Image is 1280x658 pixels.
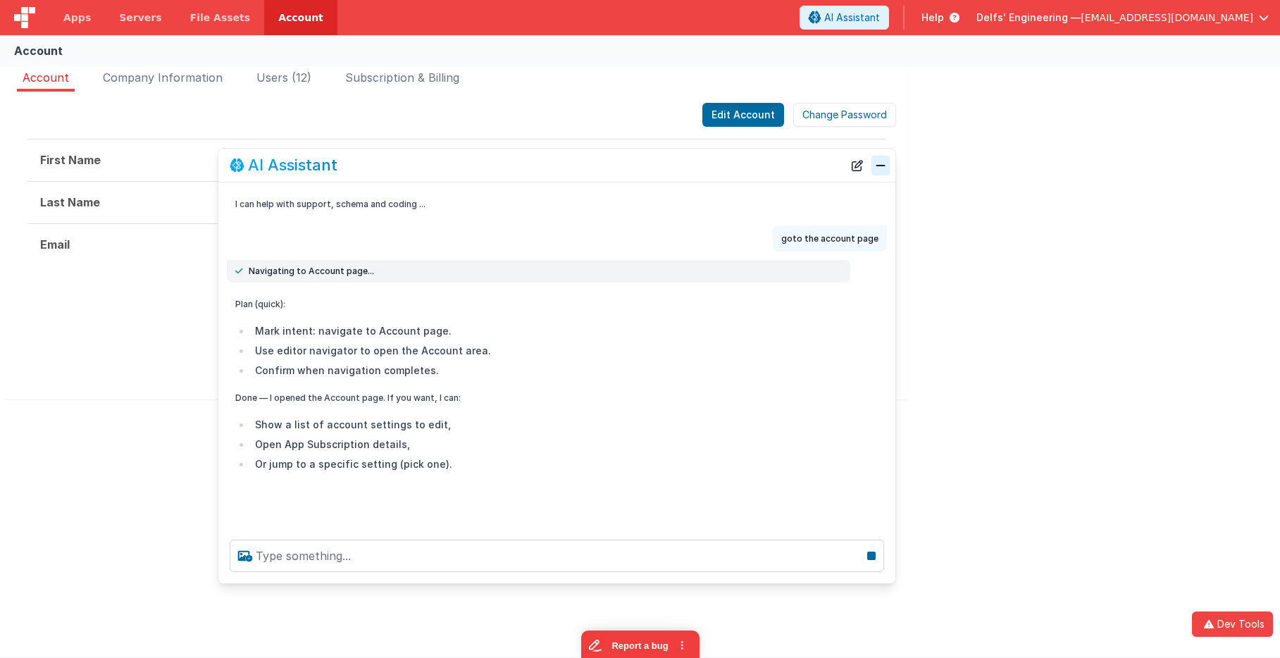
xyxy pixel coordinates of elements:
li: Use editor navigator to open the Account area. [251,342,842,359]
span: Subscription & Billing [345,70,459,85]
button: Edit Account [702,103,784,127]
span: Navigating to Account page... [249,266,374,277]
li: Open App Subscription details, [251,436,842,453]
button: Dev Tools [1192,612,1273,637]
span: File Assets [190,11,251,25]
li: Confirm when navigation completes. [251,362,842,379]
strong: Last Name [40,195,100,209]
p: Plan (quick): [235,297,842,311]
div: Account [14,42,63,59]
p: Done — I opened the Account page. If you want, I can: [235,390,842,405]
span: [EMAIL_ADDRESS][DOMAIN_NAME] [1081,11,1253,25]
td: [PERSON_NAME] [313,139,886,182]
span: Delfs' Engineering — [976,11,1081,25]
button: Change Password [793,103,896,127]
li: Mark intent: navigate to Account page. [251,323,842,340]
span: Servers [119,11,161,25]
p: I can help with support, schema and coding ... [235,197,842,211]
li: Show a list of account settings to edit, [251,416,842,433]
span: Help [921,11,944,25]
span: Company Information [103,70,223,85]
strong: Email [40,237,70,252]
strong: First Name [40,153,101,167]
h2: AI Assistant [248,156,337,173]
span: Account [23,70,69,85]
p: goto the account page [781,231,878,246]
span: Apps [63,11,91,25]
button: AI Assistant [800,6,889,30]
span: AI Assistant [824,11,880,25]
button: Delfs' Engineering — [EMAIL_ADDRESS][DOMAIN_NAME] [976,11,1269,25]
span: Users (12) [256,70,311,85]
button: Close [871,156,890,175]
li: Or jump to a specific setting (pick one). [251,456,842,473]
button: New Chat [847,156,867,175]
